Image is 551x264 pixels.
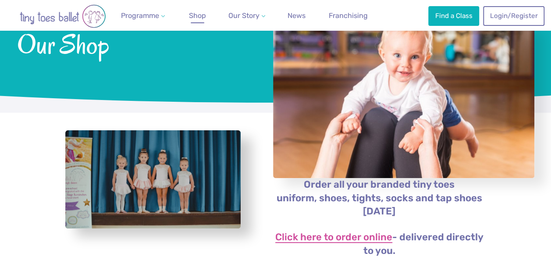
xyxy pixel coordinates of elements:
p: - delivered directly to you. [273,231,486,258]
a: Programme [117,7,168,25]
a: Click here to order online [275,232,392,243]
span: Shop [189,11,206,20]
span: Our Shop [17,27,250,59]
span: Franchising [329,11,368,20]
a: Our Story [225,7,269,25]
img: tiny toes ballet [10,4,115,28]
a: Franchising [325,7,371,25]
a: Shop [185,7,210,25]
a: View full-size image [65,130,241,229]
span: Programme [121,11,159,20]
span: Our Story [228,11,260,20]
a: Find a Class [428,6,479,25]
a: News [284,7,309,25]
span: News [288,11,306,20]
a: Login/Register [483,6,544,25]
p: Order all your branded tiny toes uniform, shoes, tights, socks and tap shoes [DATE] [273,178,486,219]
